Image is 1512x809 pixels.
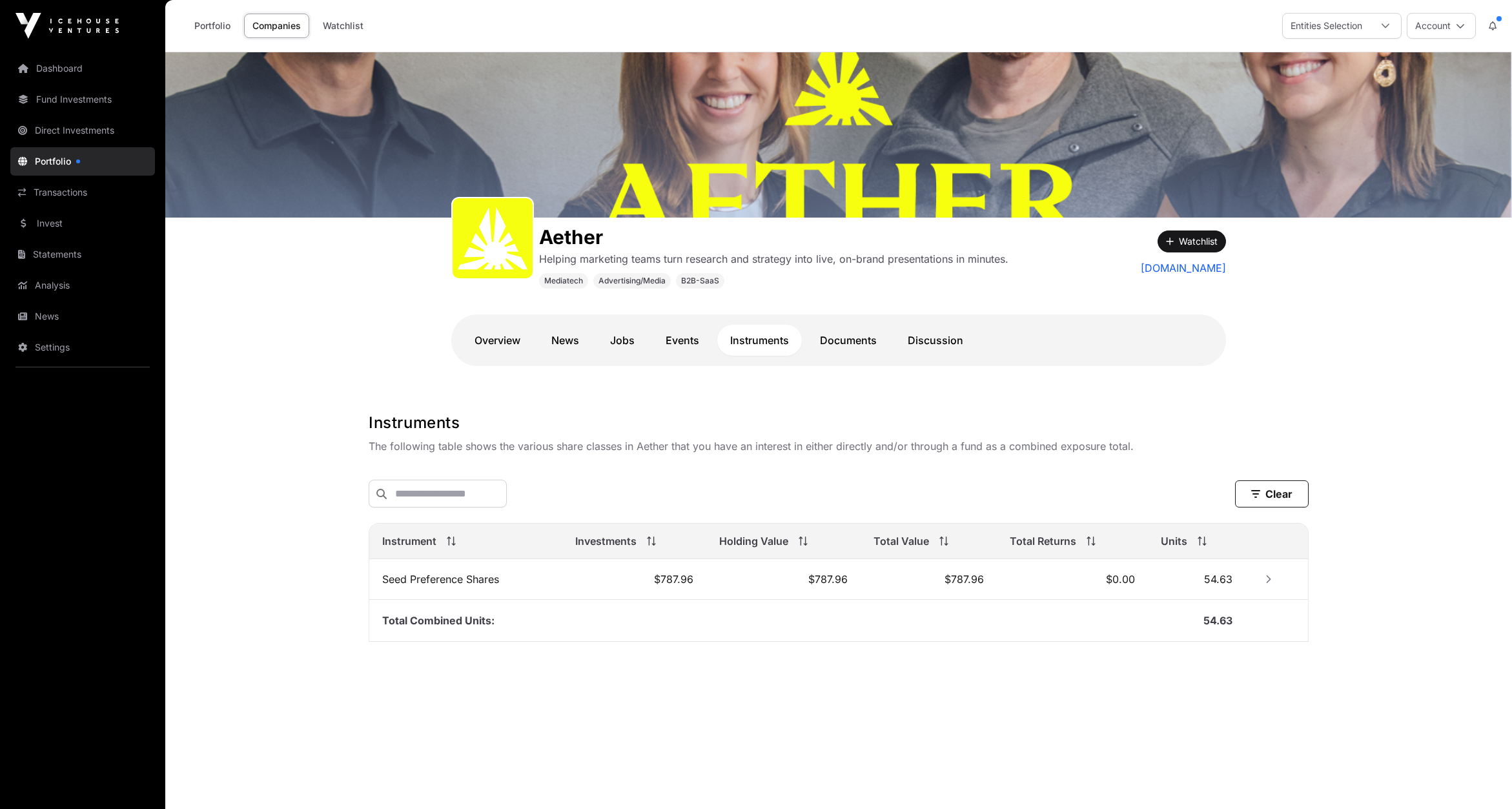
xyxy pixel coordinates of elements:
a: Instruments [717,325,802,356]
a: News [538,325,592,356]
h1: Instruments [369,413,1309,433]
a: Settings [10,333,155,362]
a: Overview [462,325,533,356]
a: Companies [244,14,309,38]
button: Row Collapsed [1258,569,1279,589]
span: Holding Value [719,533,788,549]
a: Portfolio [10,147,155,176]
p: The following table shows the various share classes in Aether that you have an interest in either... [369,438,1309,454]
span: Units [1161,533,1187,549]
span: Total Value [873,533,929,549]
span: Investments [575,533,637,549]
td: Seed Preference Shares [369,559,562,600]
a: Direct Investments [10,116,155,145]
span: Mediatech [544,276,583,286]
span: 54.63 [1203,614,1232,627]
button: Account [1407,13,1476,39]
button: Clear [1235,480,1309,507]
a: Fund Investments [10,85,155,114]
a: News [10,302,155,331]
span: B2B-SaaS [681,276,719,286]
span: Total Returns [1010,533,1076,549]
span: Instrument [382,533,436,549]
td: $787.96 [861,559,997,600]
span: Total Combined Units: [382,614,495,627]
a: [DOMAIN_NAME] [1141,260,1226,276]
a: Invest [10,209,155,238]
img: Aether [165,52,1512,218]
img: Aether-Icon.svg [458,203,527,273]
a: Discussion [895,325,976,356]
a: Portfolio [186,14,239,38]
a: Analysis [10,271,155,300]
td: $0.00 [997,559,1148,600]
h1: Aether [539,225,1008,249]
a: Events [653,325,712,356]
td: $787.96 [562,559,706,600]
td: $787.96 [706,559,861,600]
nav: Tabs [462,325,1216,356]
button: Watchlist [1158,230,1226,252]
a: Statements [10,240,155,269]
a: Documents [807,325,890,356]
a: Transactions [10,178,155,207]
span: Advertising/Media [598,276,666,286]
a: Watchlist [314,14,372,38]
div: Entities Selection [1283,14,1370,38]
span: 54.63 [1204,573,1232,586]
p: Helping marketing teams turn research and strategy into live, on-brand presentations in minutes. [539,251,1008,267]
a: Jobs [597,325,648,356]
iframe: Chat Widget [1447,747,1512,809]
img: Icehouse Ventures Logo [15,13,119,39]
a: Dashboard [10,54,155,83]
